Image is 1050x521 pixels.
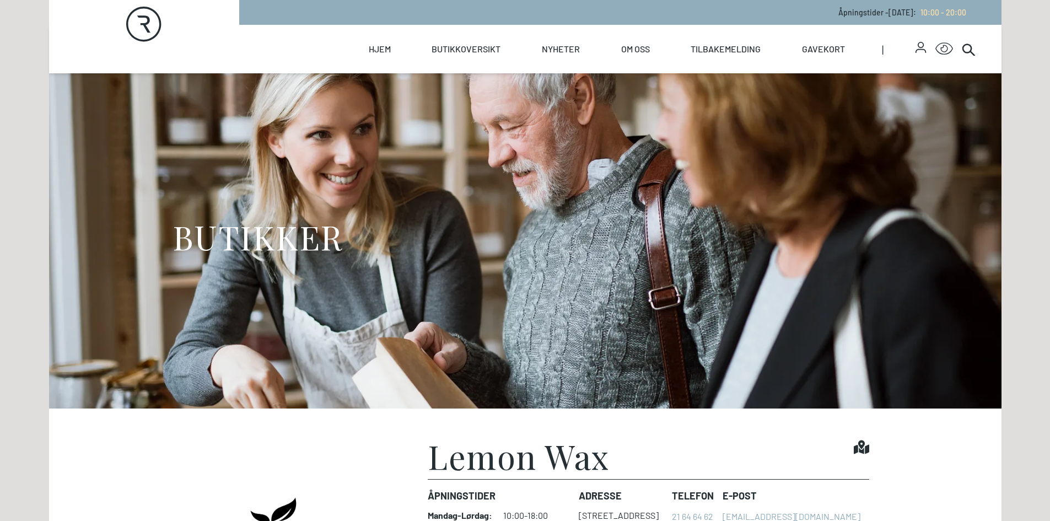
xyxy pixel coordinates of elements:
h1: Lemon Wax [428,439,610,472]
a: Butikkoversikt [432,25,500,73]
dt: Adresse [579,488,663,503]
dd: 10:00-18:00 [503,510,570,521]
span: 10:00 - 20:00 [920,8,966,17]
a: Hjem [369,25,391,73]
a: Tilbakemelding [691,25,761,73]
dt: E-post [723,488,860,503]
dt: Åpningstider [428,488,570,503]
h1: BUTIKKER [173,216,343,257]
a: Gavekort [802,25,845,73]
span: | [882,25,916,73]
a: Om oss [621,25,650,73]
p: Åpningstider - [DATE] : [838,7,966,18]
a: Nyheter [542,25,580,73]
dt: Telefon [672,488,714,503]
a: 10:00 - 20:00 [916,8,966,17]
button: Open Accessibility Menu [935,40,953,58]
div: [STREET_ADDRESS] [579,510,659,521]
dt: Mandag - Lørdag : [428,510,492,521]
